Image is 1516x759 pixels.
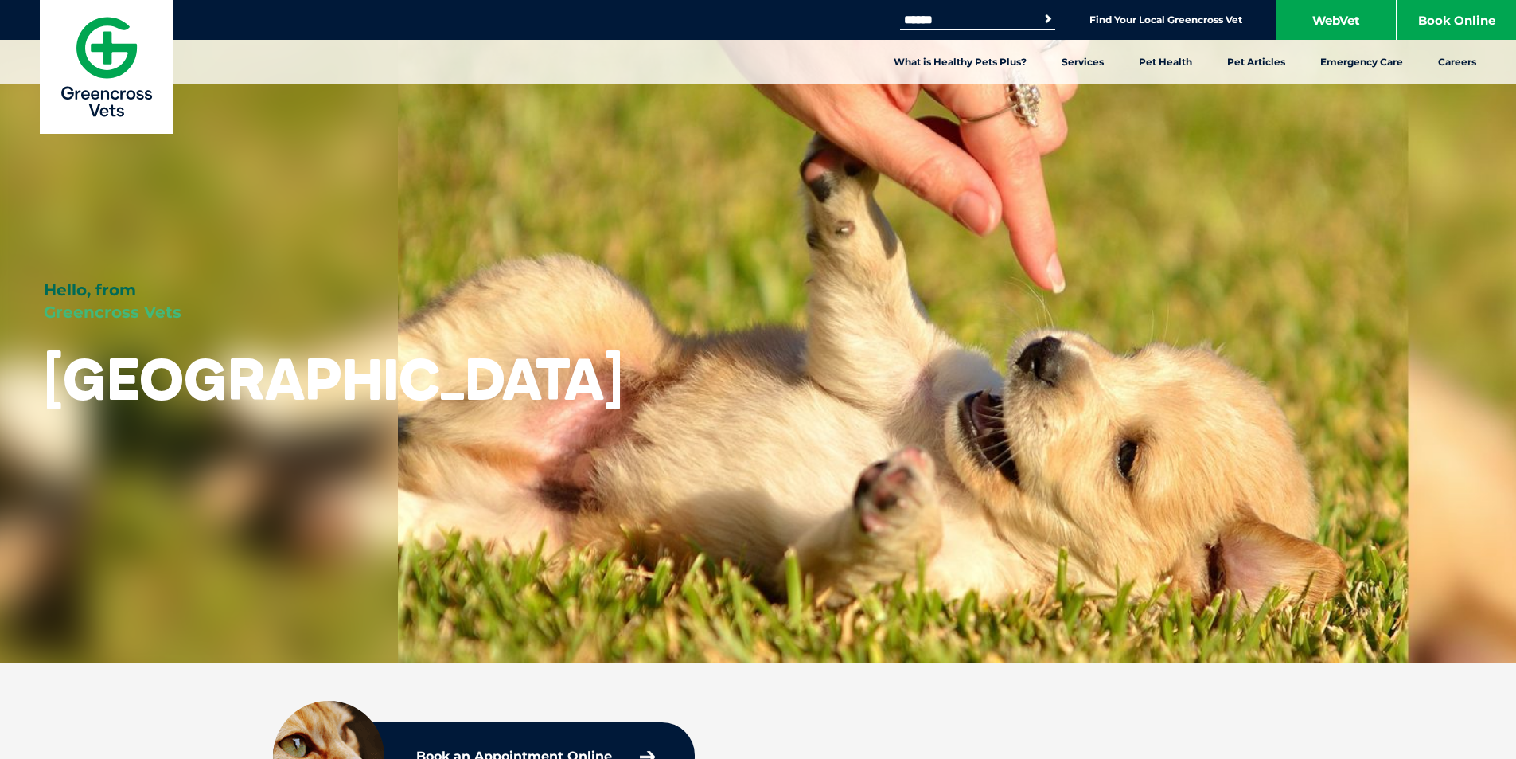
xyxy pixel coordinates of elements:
button: Search [1040,11,1056,27]
a: Emergency Care [1303,40,1421,84]
span: Greencross Vets [44,303,181,322]
a: Careers [1421,40,1494,84]
a: What is Healthy Pets Plus? [876,40,1044,84]
span: Hello, from [44,280,136,299]
a: Services [1044,40,1121,84]
a: Pet Health [1121,40,1210,84]
h1: [GEOGRAPHIC_DATA] [44,347,623,410]
a: Find Your Local Greencross Vet [1089,14,1242,26]
a: Pet Articles [1210,40,1303,84]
